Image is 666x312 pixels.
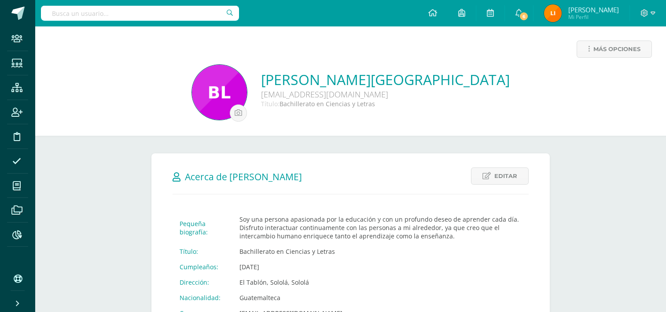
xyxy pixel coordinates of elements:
td: Nacionalidad: [173,290,232,305]
a: Editar [471,167,529,185]
img: 89e636224dd2040165b1e9f692141922.png [192,65,247,120]
td: Dirección: [173,275,232,290]
td: Bachillerato en Ciencias y Letras [232,244,529,259]
td: Título: [173,244,232,259]
span: Bachillerato en Ciencias y Letras [280,100,375,108]
span: Editar [494,168,517,184]
a: Más opciones [577,41,652,58]
span: 6 [519,11,529,21]
td: Cumpleaños: [173,259,232,275]
span: [PERSON_NAME] [568,5,619,14]
td: Guatemalteca [232,290,529,305]
span: Más opciones [593,41,640,57]
td: [DATE] [232,259,529,275]
a: [PERSON_NAME][GEOGRAPHIC_DATA] [261,70,510,89]
span: Acerca de [PERSON_NAME] [185,171,302,183]
td: Soy una persona apasionada por la educación y con un profundo deseo de aprender cada día. Disfrut... [232,212,529,244]
span: Mi Perfil [568,13,619,21]
div: [EMAIL_ADDRESS][DOMAIN_NAME] [261,89,510,100]
td: Pequeña biografía: [173,212,232,244]
img: 2f9bf7627780f5c4287026a6f4e7cd36.png [544,4,562,22]
td: El Tablón, Sololá, Sololá [232,275,529,290]
input: Busca un usuario... [41,6,239,21]
span: Título: [261,100,280,108]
